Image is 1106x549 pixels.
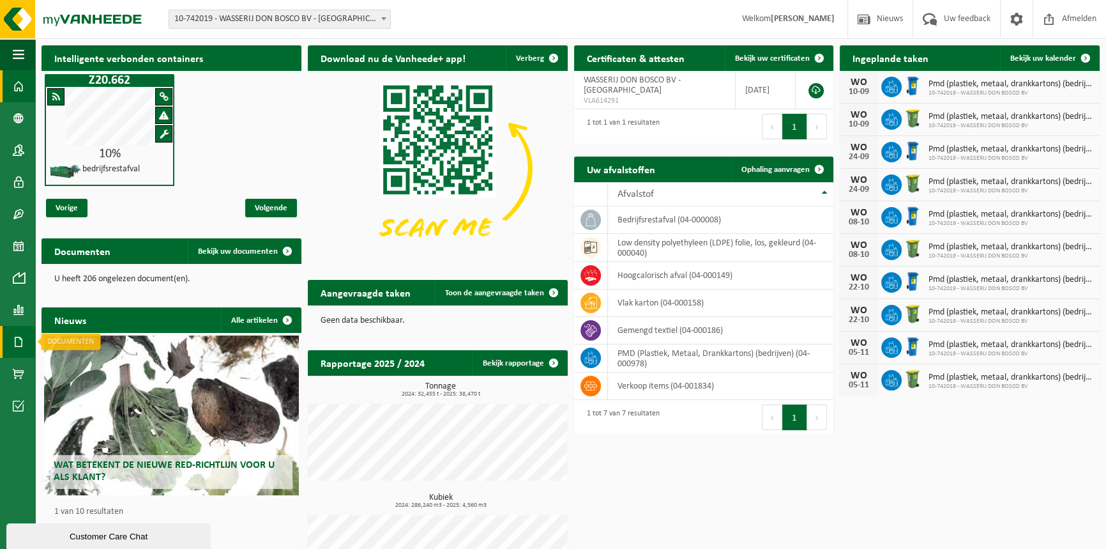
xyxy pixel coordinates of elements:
div: 1 tot 1 van 1 resultaten [580,112,660,141]
img: WB-0240-HPE-BE-01 [902,336,923,357]
td: verkoop items (04-001834) [608,373,834,400]
p: U heeft 206 ongelezen document(en). [54,275,289,284]
span: Bekijk uw documenten [198,247,278,256]
td: hoogcalorisch afval (04-000149) [608,262,834,290]
div: WO [846,305,872,316]
a: Bekijk uw documenten [188,238,300,264]
button: Previous [762,405,782,430]
span: 10-742019 - WASSERIJ DON BOSCO BV [928,220,1093,228]
a: Toon de aangevraagde taken [435,280,566,305]
td: [DATE] [736,71,796,109]
img: Download de VHEPlus App [308,71,568,266]
div: 10-09 [846,120,872,129]
h2: Nieuws [42,307,99,332]
span: 10-742019 - WASSERIJ DON BOSCO BV [928,383,1093,390]
div: 10% [46,148,173,160]
span: 2024: 286,240 m3 - 2025: 4,560 m3 [314,502,568,509]
div: 05-11 [846,348,872,357]
span: 10-742019 - WASSERIJ DON BOSCO BV [928,285,1093,293]
div: 24-09 [846,153,872,162]
div: 08-10 [846,218,872,227]
img: WB-0240-HPE-GN-50 [902,173,923,194]
span: 10-742019 - WASSERIJ DON BOSCO BV [928,187,1093,195]
span: 10-742019 - WASSERIJ DON BOSCO BV - SINT-NIKLAAS [169,10,390,28]
strong: [PERSON_NAME] [771,14,835,24]
td: vlak karton (04-000158) [608,290,834,317]
span: VLA614291 [584,96,726,106]
div: 05-11 [846,381,872,390]
img: WB-0240-HPE-BE-01 [902,270,923,292]
h2: Rapportage 2025 / 2024 [308,350,437,375]
span: Pmd (plastiek, metaal, drankkartons) (bedrijven) [928,79,1093,89]
div: WO [846,371,872,381]
p: 1 van 10 resultaten [54,507,295,516]
span: Pmd (plastiek, metaal, drankkartons) (bedrijven) [928,275,1093,285]
img: WB-0240-HPE-BE-01 [902,140,923,162]
div: WO [846,175,872,185]
button: 1 [782,405,807,430]
div: WO [846,208,872,218]
img: WB-0240-HPE-BE-01 [902,75,923,97]
img: HK-XZ-20-GN-01 [49,164,81,180]
span: Afvalstof [617,189,654,199]
button: Previous [762,114,782,139]
span: 10-742019 - WASSERIJ DON BOSCO BV [928,155,1093,162]
h4: bedrijfsrestafval [82,165,140,174]
img: WB-0240-HPE-GN-50 [902,238,923,259]
img: WB-0240-HPE-GN-50 [902,303,923,325]
span: Pmd (plastiek, metaal, drankkartons) (bedrijven) [928,307,1093,318]
span: 10-742019 - WASSERIJ DON BOSCO BV [928,122,1093,130]
div: WO [846,110,872,120]
span: 2024: 32,455 t - 2025: 38,470 t [314,391,568,398]
div: WO [846,143,872,153]
span: Toon de aangevraagde taken [445,289,544,297]
div: WO [846,273,872,283]
span: Bekijk uw kalender [1010,54,1076,63]
div: WO [846,240,872,251]
div: 22-10 [846,283,872,292]
span: Pmd (plastiek, metaal, drankkartons) (bedrijven) [928,177,1093,187]
td: PMD (Plastiek, Metaal, Drankkartons) (bedrijven) (04-000978) [608,344,834,373]
button: Next [807,405,827,430]
span: Pmd (plastiek, metaal, drankkartons) (bedrijven) [928,373,1093,383]
div: 08-10 [846,251,872,259]
span: Pmd (plastiek, metaal, drankkartons) (bedrijven) [928,242,1093,252]
h2: Certificaten & attesten [574,45,697,70]
h2: Ingeplande taken [840,45,941,70]
span: Pmd (plastiek, metaal, drankkartons) (bedrijven) [928,144,1093,155]
h2: Download nu de Vanheede+ app! [308,45,478,70]
img: WB-0240-HPE-BE-01 [902,205,923,227]
img: WB-0240-HPE-GN-50 [902,368,923,390]
h2: Aangevraagde taken [308,280,423,305]
h1: Z20.662 [48,74,171,87]
button: Verberg [506,45,566,71]
span: Verberg [516,54,544,63]
span: WASSERIJ DON BOSCO BV - [GEOGRAPHIC_DATA] [584,75,681,95]
span: Vorige [46,199,87,217]
a: Alle artikelen [221,307,300,333]
span: 10-742019 - WASSERIJ DON BOSCO BV [928,252,1093,260]
div: 24-09 [846,185,872,194]
span: Pmd (plastiek, metaal, drankkartons) (bedrijven) [928,340,1093,350]
a: Ophaling aanvragen [731,157,832,182]
span: Wat betekent de nieuwe RED-richtlijn voor u als klant? [54,460,275,483]
span: 10-742019 - WASSERIJ DON BOSCO BV [928,350,1093,358]
span: 10-742019 - WASSERIJ DON BOSCO BV [928,318,1093,325]
span: Ophaling aanvragen [741,166,810,174]
a: Bekijk uw certificaten [725,45,832,71]
span: Pmd (plastiek, metaal, drankkartons) (bedrijven) [928,112,1093,122]
span: 10-742019 - WASSERIJ DON BOSCO BV - SINT-NIKLAAS [169,10,391,29]
div: 1 tot 7 van 7 resultaten [580,403,660,431]
h2: Documenten [42,238,123,263]
div: 10-09 [846,88,872,97]
a: Wat betekent de nieuwe RED-richtlijn voor u als klant? [44,336,299,495]
button: 1 [782,114,807,139]
a: Bekijk uw kalender [1000,45,1098,71]
h3: Tonnage [314,382,568,398]
button: Next [807,114,827,139]
div: WO [846,77,872,88]
h3: Kubiek [314,493,568,509]
h2: Intelligente verbonden containers [42,45,301,70]
img: WB-0240-HPE-GN-50 [902,107,923,129]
